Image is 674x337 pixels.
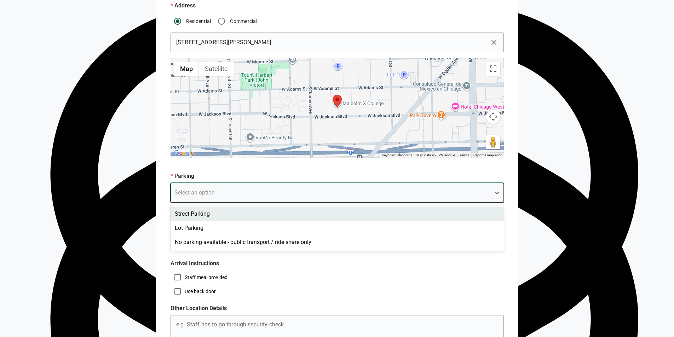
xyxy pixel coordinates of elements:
p: Arrival Instructions [171,259,504,268]
label: Commercial [229,18,257,25]
a: Report a map error [473,153,502,157]
div: Select an option [174,188,215,197]
p: Other Location Details [171,304,504,313]
a: Open this area in Google Maps (opens a new window) [172,149,196,158]
label: Staff meal provided [185,274,227,281]
a: Terms [459,153,469,157]
button: Keyboard shortcuts [382,153,412,158]
i: close [490,38,498,47]
span: Map data ©2025 Google [416,153,455,157]
div: No parking available - public transport / ride share only [171,235,504,249]
div: Street Parking [171,207,504,221]
img: Google [172,149,196,158]
input: Enter a location [171,33,504,52]
p: Parking [171,172,504,180]
button: Map camera controls [486,110,500,124]
div: Lot Parking [171,221,504,235]
button: Show satellite imagery [199,62,234,76]
p: Address [171,1,504,10]
label: Residential [185,18,211,25]
button: Drag Pegman onto the map to open Street View [486,135,500,149]
button: Show street map [174,62,199,76]
button: Toggle fullscreen view [486,62,500,76]
label: Use back door [185,288,216,295]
